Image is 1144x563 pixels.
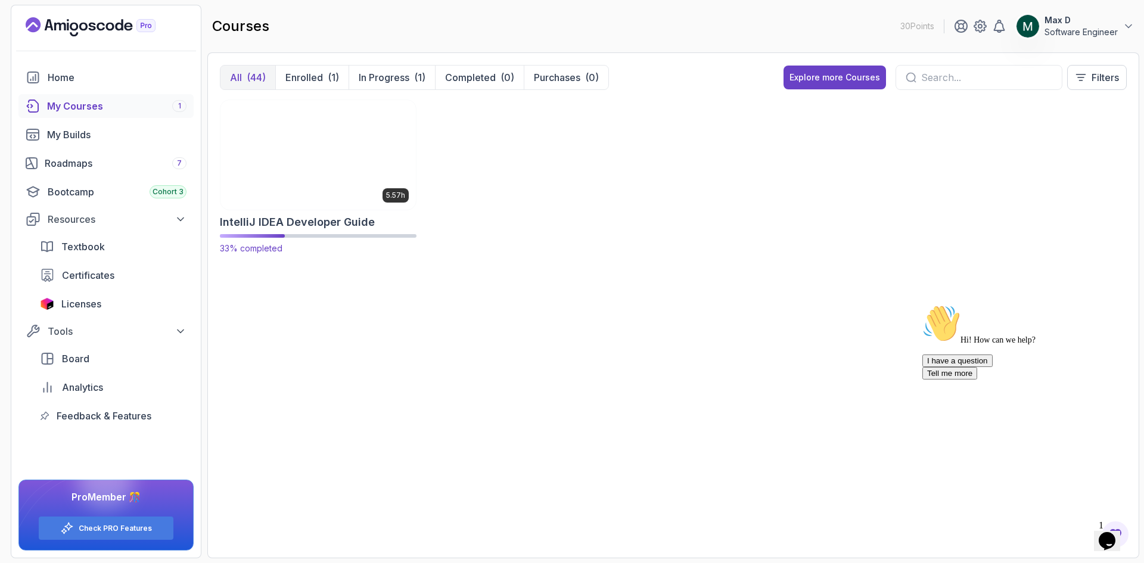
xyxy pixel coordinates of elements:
[153,187,184,197] span: Cohort 3
[177,158,182,168] span: 7
[33,347,194,371] a: board
[1044,26,1118,38] p: Software Engineer
[328,70,339,85] div: (1)
[61,297,101,311] span: Licenses
[1092,70,1119,85] p: Filters
[18,321,194,342] button: Tools
[216,97,421,212] img: IntelliJ IDEA Developer Guide card
[18,94,194,118] a: courses
[5,67,60,80] button: Tell me more
[5,36,118,45] span: Hi! How can we help?
[247,70,266,85] div: (44)
[1044,14,1118,26] p: Max D
[1094,515,1132,551] iframe: chat widget
[349,66,435,89] button: In Progress(1)
[18,209,194,230] button: Resources
[18,123,194,147] a: builds
[48,212,186,226] div: Resources
[900,20,934,32] p: 30 Points
[33,404,194,428] a: feedback
[40,298,54,310] img: jetbrains icon
[1016,14,1134,38] button: user profile imageMax DSoftware Engineer
[386,191,405,200] p: 5.57h
[48,70,186,85] div: Home
[534,70,580,85] p: Purchases
[26,17,183,36] a: Landing page
[524,66,608,89] button: Purchases(0)
[1016,15,1039,38] img: user profile image
[18,66,194,89] a: home
[1067,65,1127,90] button: Filters
[38,516,174,540] button: Check PRO Features
[5,55,75,67] button: I have a question
[47,127,186,142] div: My Builds
[33,263,194,287] a: certificates
[784,66,886,89] button: Explore more Courses
[212,17,269,36] h2: courses
[359,70,409,85] p: In Progress
[5,5,43,43] img: :wave:
[921,70,1052,85] input: Search...
[33,235,194,259] a: textbook
[285,70,323,85] p: Enrolled
[918,300,1132,509] iframe: chat widget
[445,70,496,85] p: Completed
[62,268,114,282] span: Certificates
[789,71,880,83] div: Explore more Courses
[57,409,151,423] span: Feedback & Features
[220,99,416,254] a: IntelliJ IDEA Developer Guide card5.57hIntelliJ IDEA Developer Guide33% completed
[62,380,103,394] span: Analytics
[33,292,194,316] a: licenses
[33,375,194,399] a: analytics
[230,70,242,85] p: All
[585,70,599,85] div: (0)
[61,239,105,254] span: Textbook
[48,324,186,338] div: Tools
[414,70,425,85] div: (1)
[500,70,514,85] div: (0)
[79,524,152,533] a: Check PRO Features
[220,66,275,89] button: All(44)
[435,66,524,89] button: Completed(0)
[45,156,186,170] div: Roadmaps
[18,151,194,175] a: roadmaps
[62,352,89,366] span: Board
[5,5,219,80] div: 👋Hi! How can we help?I have a questionTell me more
[178,101,181,111] span: 1
[18,180,194,204] a: bootcamp
[47,99,186,113] div: My Courses
[220,243,282,253] span: 33% completed
[220,214,375,231] h2: IntelliJ IDEA Developer Guide
[275,66,349,89] button: Enrolled(1)
[48,185,186,199] div: Bootcamp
